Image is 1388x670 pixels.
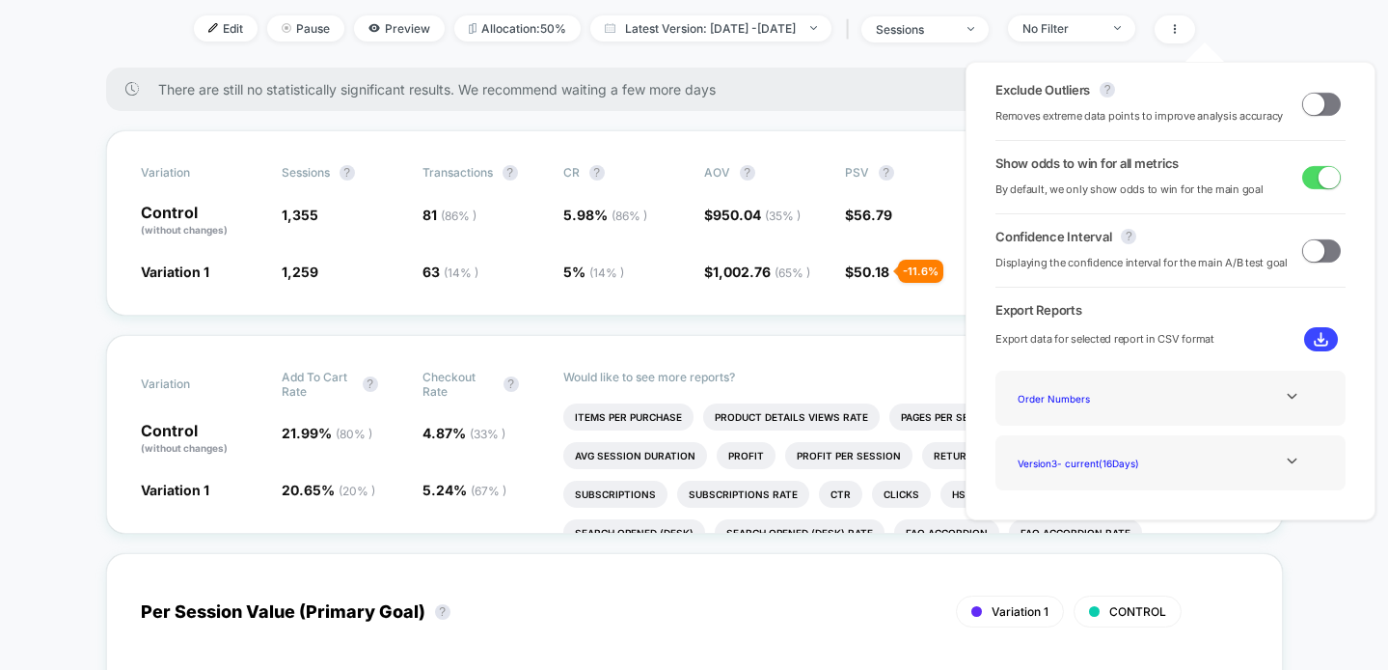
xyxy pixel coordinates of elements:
[422,264,478,280] span: 63
[441,209,476,223] span: ( 86 % )
[282,370,353,399] span: Add To Cart Rate
[740,165,755,181] button: ?
[715,519,885,546] li: Search Opened (desk) Rate
[469,23,476,34] img: rebalance
[471,484,506,498] span: ( 67 % )
[841,15,861,43] span: |
[282,482,375,498] span: 20.65 %
[854,264,889,280] span: 50.18
[422,165,493,180] span: Transactions
[563,442,707,469] li: Avg Session Duration
[339,484,375,498] span: ( 20 % )
[563,207,647,223] span: 5.98 %
[785,442,912,469] li: Profit Per Session
[704,264,810,280] span: $
[995,107,1283,126] span: Removes extreme data points to improve analysis accuracy
[605,23,615,33] img: calendar
[612,209,647,223] span: ( 86 % )
[765,209,801,223] span: ( 35 % )
[158,81,1244,98] span: There are still no statistically significant results. We recommend waiting a few more days
[889,404,1012,431] li: Pages Per Session
[444,265,478,280] span: ( 14 % )
[995,254,1288,272] span: Displaying the confidence interval for the main A/B test goal
[141,482,209,498] span: Variation 1
[1314,332,1328,347] img: download
[454,15,581,42] span: Allocation: 50%
[141,423,262,456] p: Control
[713,264,810,280] span: 1,002.76
[717,442,776,469] li: Profit
[1100,82,1115,98] button: ?
[1114,26,1121,30] img: end
[422,207,476,223] span: 81
[703,404,880,431] li: Product Details Views Rate
[967,27,974,31] img: end
[503,377,519,392] button: ?
[1010,450,1164,476] div: Version 3 - current ( 16 Days)
[563,370,1248,384] p: Would like to see more reports?
[995,302,1346,318] span: Export Reports
[354,15,445,42] span: Preview
[141,205,262,237] p: Control
[141,264,209,280] span: Variation 1
[422,425,505,441] span: 4.87 %
[363,377,378,392] button: ?
[845,264,889,280] span: $
[775,265,810,280] span: ( 65 % )
[845,165,869,180] span: PSV
[282,425,372,441] span: 21.99 %
[282,264,318,280] span: 1,259
[995,155,1179,171] span: Show odds to win for all metrics
[995,82,1090,98] span: Exclude Outliers
[141,442,228,454] span: (without changes)
[563,404,694,431] li: Items Per Purchase
[422,482,506,498] span: 5.24 %
[141,165,247,181] span: Variation
[1022,21,1100,36] div: No Filter
[845,207,892,223] span: $
[503,165,518,181] button: ?
[470,427,505,441] span: ( 33 % )
[589,165,605,181] button: ?
[563,165,580,180] span: CR
[677,481,809,508] li: Subscriptions Rate
[995,181,1264,199] span: By default, we only show odds to win for the main goal
[141,370,247,399] span: Variation
[194,15,258,42] span: Edit
[854,207,892,223] span: 56.79
[563,264,624,280] span: 5 %
[563,519,705,546] li: Search Opened (desk)
[282,207,318,223] span: 1,355
[1010,385,1164,411] div: Order Numbers
[208,23,218,33] img: edit
[435,604,450,620] button: ?
[340,165,355,181] button: ?
[810,26,817,30] img: end
[336,427,372,441] span: ( 80 % )
[922,442,993,469] li: Returns
[713,207,801,223] span: 950.04
[282,165,330,180] span: Sessions
[704,165,730,180] span: AOV
[898,260,943,283] div: - 11.6 %
[589,265,624,280] span: ( 14 % )
[995,330,1214,349] span: Export data for selected report in CSV format
[992,604,1048,619] span: Variation 1
[879,165,894,181] button: ?
[590,15,831,42] span: Latest Version: [DATE] - [DATE]
[995,229,1111,244] span: Confidence Interval
[704,207,801,223] span: $
[876,22,953,37] div: sessions
[1121,229,1136,244] button: ?
[563,481,667,508] li: Subscriptions
[819,481,862,508] li: Ctr
[141,224,228,236] span: (without changes)
[872,481,931,508] li: Clicks
[1109,604,1166,619] span: CONTROL
[282,23,291,33] img: end
[267,15,344,42] span: Pause
[422,370,494,399] span: Checkout Rate
[940,481,1050,508] li: Hs Form Submit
